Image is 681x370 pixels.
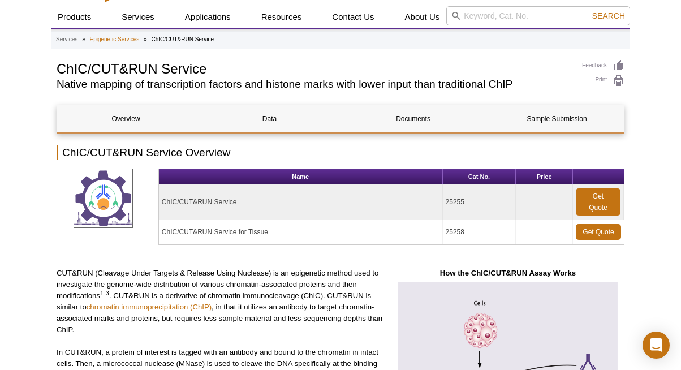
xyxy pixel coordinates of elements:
[82,36,85,42] li: »
[115,6,161,28] a: Services
[255,6,309,28] a: Resources
[488,105,626,132] a: Sample Submission
[87,303,212,311] a: chromatin immunoprecipitation (ChIP)
[398,6,447,28] a: About Us
[74,169,133,228] img: ChIC/CUT&RUN Service
[516,169,573,184] th: Price
[325,6,381,28] a: Contact Us
[576,224,621,240] a: Get Quote
[576,188,620,216] a: Get Quote
[159,184,443,220] td: ChIC/CUT&RUN Service
[446,6,630,25] input: Keyword, Cat. No.
[592,11,625,20] span: Search
[159,169,443,184] th: Name
[643,332,670,359] div: Open Intercom Messenger
[582,75,624,87] a: Print
[57,145,624,160] h2: ChIC/CUT&RUN Service Overview
[582,59,624,72] a: Feedback
[443,220,516,244] td: 25258
[56,35,77,45] a: Services
[51,6,98,28] a: Products
[440,269,576,277] strong: How the ChIC/CUT&RUN Assay Works
[344,105,482,132] a: Documents
[57,268,383,335] p: CUT&RUN (Cleavage Under Targets & Release Using Nuclease) is an epigenetic method used to investi...
[443,184,516,220] td: 25255
[57,105,195,132] a: Overview
[144,36,147,42] li: »
[159,220,443,244] td: ChIC/CUT&RUN Service for Tissue
[57,59,571,76] h1: ChIC/CUT&RUN Service
[589,11,628,21] button: Search
[178,6,238,28] a: Applications
[151,36,214,42] li: ChIC/CUT&RUN Service
[201,105,338,132] a: Data
[89,35,139,45] a: Epigenetic Services
[100,290,109,296] sup: 1-3
[57,79,571,89] h2: Native mapping of transcription factors and histone marks with lower input than traditional ChIP
[443,169,516,184] th: Cat No.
